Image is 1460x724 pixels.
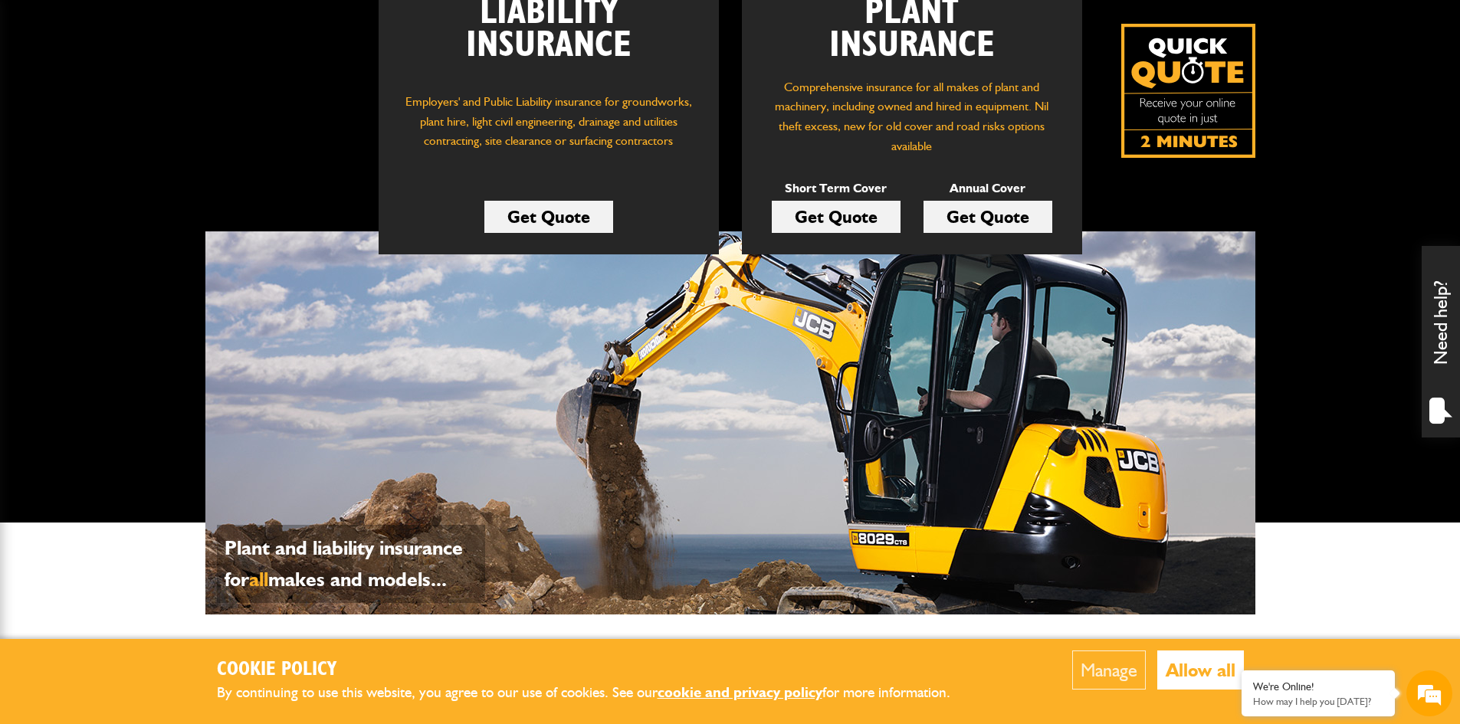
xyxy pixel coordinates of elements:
a: Get your insurance quote isn just 2-minutes [1121,24,1255,158]
h2: Cookie Policy [217,658,976,682]
div: Need help? [1422,246,1460,437]
p: How may I help you today? [1253,696,1383,707]
button: Manage [1072,650,1146,690]
span: all [249,567,268,591]
a: Get Quote [924,201,1052,233]
button: Allow all [1157,650,1244,690]
p: Plant and liability insurance for makes and models... [225,532,477,595]
p: Annual Cover [924,179,1052,198]
a: Get Quote [772,201,901,233]
div: We're Online! [1253,680,1383,693]
p: Short Term Cover [772,179,901,198]
img: Quick Quote [1121,24,1255,158]
p: Employers' and Public Liability insurance for groundworks, plant hire, light civil engineering, d... [402,92,696,165]
p: By continuing to use this website, you agree to our use of cookies. See our for more information. [217,681,976,705]
a: cookie and privacy policy [658,683,822,701]
a: Get Quote [484,201,613,233]
p: Comprehensive insurance for all makes of plant and machinery, including owned and hired in equipm... [765,77,1059,156]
